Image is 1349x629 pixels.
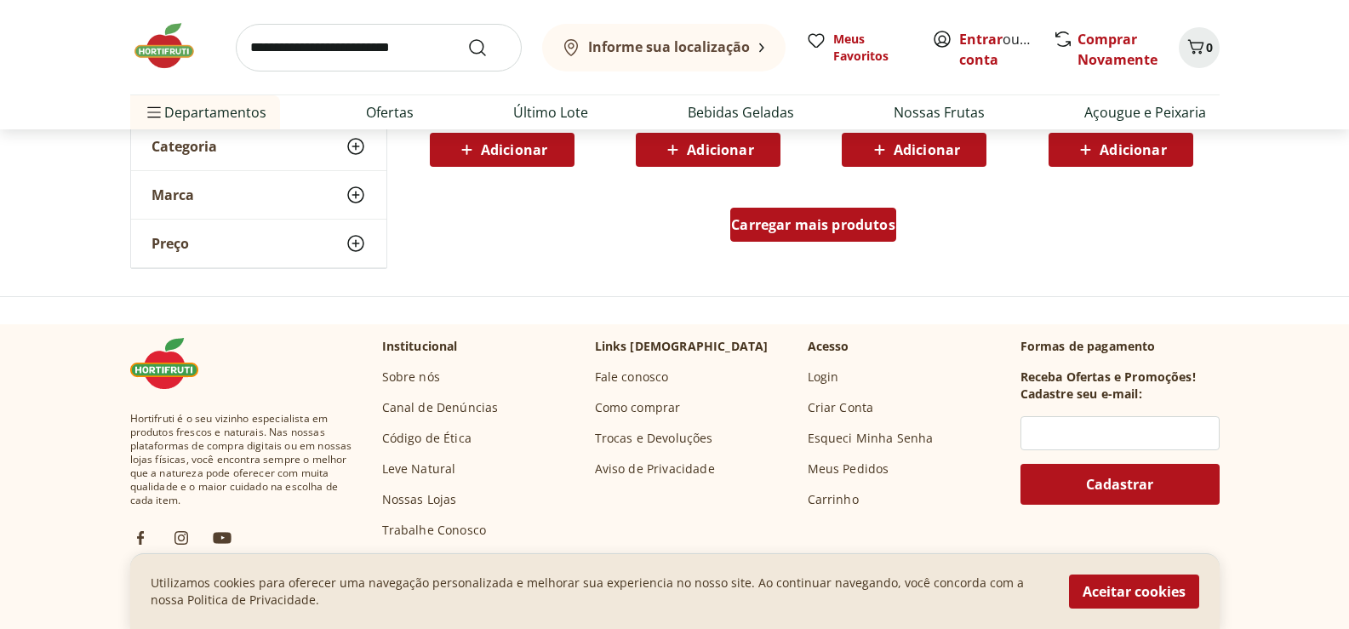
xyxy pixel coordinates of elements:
a: Ofertas [366,102,414,123]
button: Categoria [131,123,386,170]
span: Preço [151,235,189,252]
a: Meus Pedidos [808,460,889,477]
span: Marca [151,186,194,203]
a: Meus Favoritos [806,31,912,65]
p: Links [DEMOGRAPHIC_DATA] [595,338,769,355]
a: Aviso de Privacidade [595,460,715,477]
span: Adicionar [687,143,753,157]
a: Login [808,369,839,386]
span: ou [959,29,1035,70]
a: Criar conta [959,30,1053,69]
a: Entrar [959,30,1003,49]
span: Carregar mais produtos [731,218,895,232]
span: Cadastrar [1086,477,1153,491]
a: Nossas Frutas [894,102,985,123]
a: Carrinho [808,491,859,508]
button: Informe sua localização [542,24,786,71]
h3: Receba Ofertas e Promoções! [1020,369,1196,386]
button: Marca [131,171,386,219]
button: Preço [131,220,386,267]
a: Bebidas Geladas [688,102,794,123]
button: Adicionar [1049,133,1193,167]
p: Utilizamos cookies para oferecer uma navegação personalizada e melhorar sua experiencia no nosso ... [151,575,1049,609]
img: Hortifruti [130,20,215,71]
span: Meus Favoritos [833,31,912,65]
button: Cadastrar [1020,464,1220,505]
a: Trocas e Devoluções [595,430,713,447]
p: Institucional [382,338,458,355]
img: Hortifruti [130,338,215,389]
a: Esqueci Minha Senha [808,430,934,447]
span: 0 [1206,39,1213,55]
h3: Cadastre seu e-mail: [1020,386,1142,403]
button: Adicionar [842,133,986,167]
img: fb [130,528,151,548]
a: Trabalhe Conosco [382,522,487,539]
img: ytb [212,528,232,548]
a: Leve Natural [382,460,456,477]
a: Fale conosco [595,369,669,386]
a: Comprar Novamente [1077,30,1158,69]
input: search [236,24,522,71]
a: Criar Conta [808,399,874,416]
button: Aceitar cookies [1069,575,1199,609]
a: Nossas Lojas [382,491,457,508]
a: Governança Corporativa [382,552,523,569]
span: Categoria [151,138,217,155]
a: Código de Ética [382,430,472,447]
a: Último Lote [513,102,588,123]
p: Acesso [808,338,849,355]
b: Informe sua localização [588,37,750,56]
button: Menu [144,92,164,133]
span: Adicionar [894,143,960,157]
span: Hortifruti é o seu vizinho especialista em produtos frescos e naturais. Nas nossas plataformas de... [130,412,355,507]
button: Carrinho [1179,27,1220,68]
a: Sobre nós [382,369,440,386]
a: Carregar mais produtos [730,208,896,249]
a: Como comprar [595,399,681,416]
button: Adicionar [636,133,780,167]
span: Adicionar [1100,143,1166,157]
a: Açougue e Peixaria [1084,102,1206,123]
a: Canal de Denúncias [382,399,499,416]
button: Adicionar [430,133,574,167]
button: Submit Search [467,37,508,58]
span: Departamentos [144,92,266,133]
span: Adicionar [481,143,547,157]
img: ig [171,528,191,548]
p: Formas de pagamento [1020,338,1220,355]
